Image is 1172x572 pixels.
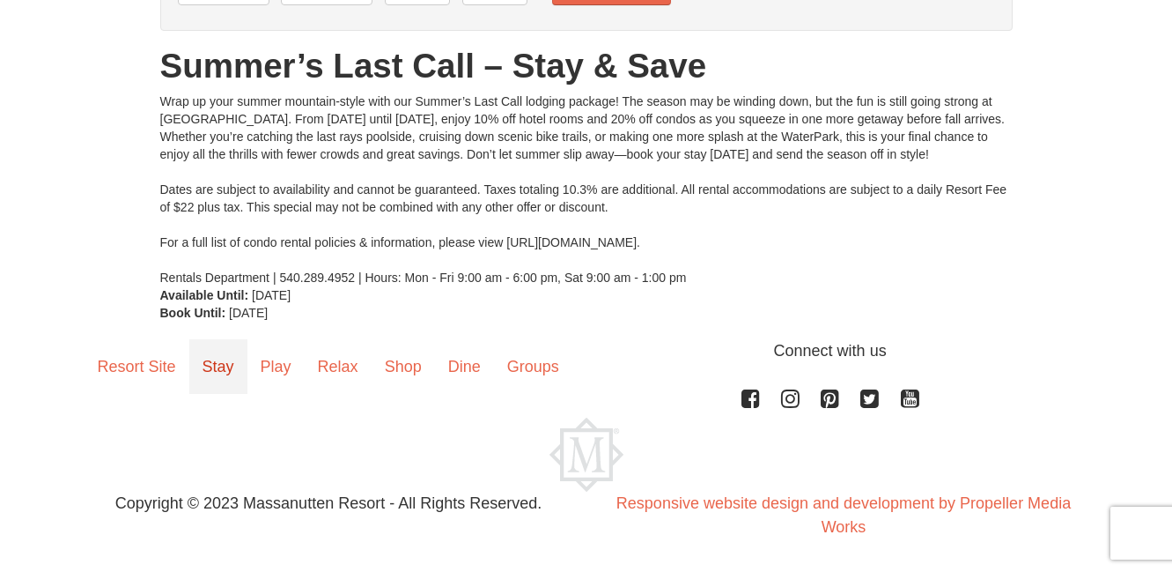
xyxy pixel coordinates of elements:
[494,339,572,394] a: Groups
[252,288,291,302] span: [DATE]
[85,339,189,394] a: Resort Site
[305,339,372,394] a: Relax
[616,494,1071,536] a: Responsive website design and development by Propeller Media Works
[85,339,1088,363] p: Connect with us
[160,48,1013,84] h1: Summer’s Last Call – Stay & Save
[549,418,623,492] img: Massanutten Resort Logo
[435,339,494,394] a: Dine
[160,288,249,302] strong: Available Until:
[229,306,268,320] span: [DATE]
[372,339,435,394] a: Shop
[71,492,586,516] p: Copyright © 2023 Massanutten Resort - All Rights Reserved.
[189,339,247,394] a: Stay
[160,306,226,320] strong: Book Until:
[160,93,1013,286] div: Wrap up your summer mountain-style with our Summer’s Last Call lodging package! The season may be...
[247,339,305,394] a: Play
